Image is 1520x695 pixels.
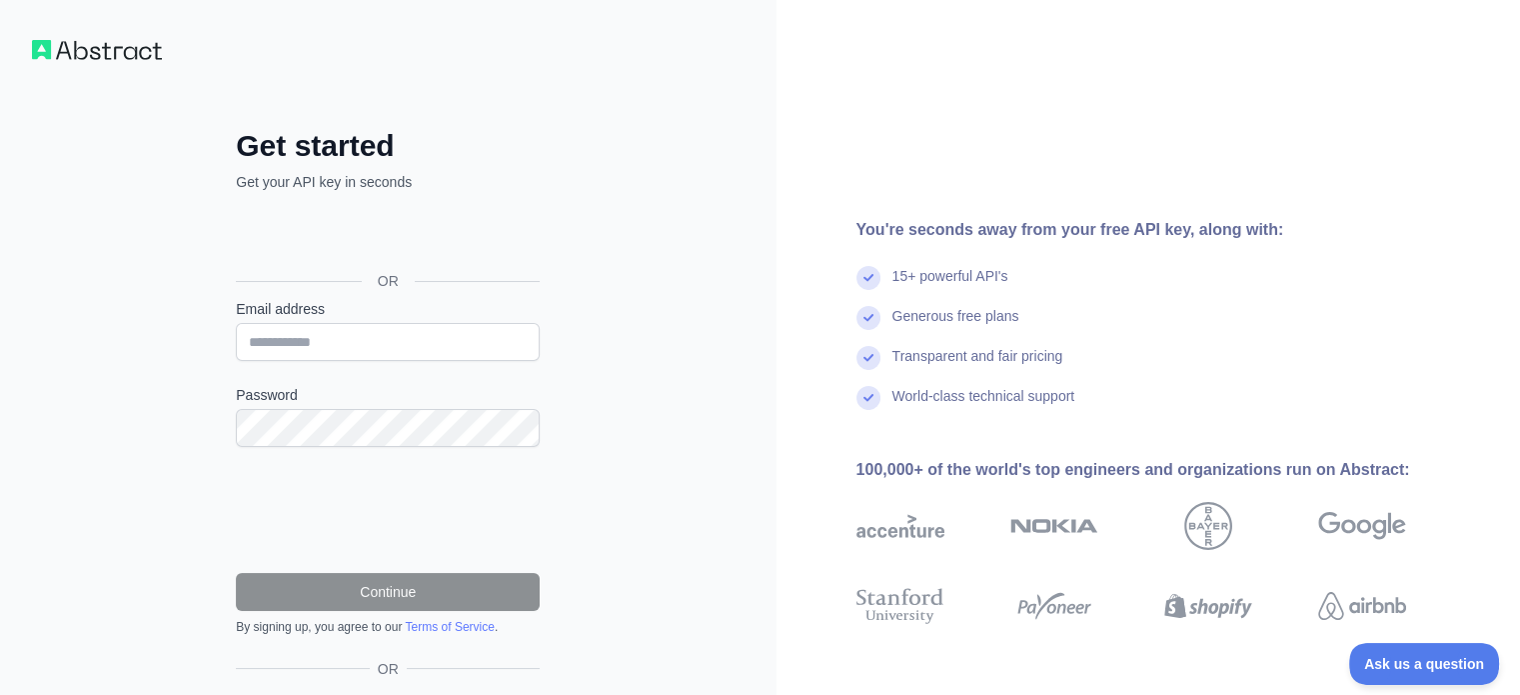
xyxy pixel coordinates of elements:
[1010,584,1098,628] img: payoneer
[236,172,540,192] p: Get your API key in seconds
[236,299,540,319] label: Email address
[236,385,540,405] label: Password
[856,386,880,410] img: check mark
[856,502,944,550] img: accenture
[236,128,540,164] h2: Get started
[370,659,407,679] span: OR
[856,218,1470,242] div: You're seconds away from your free API key, along with:
[1349,643,1500,685] iframe: Toggle Customer Support
[362,271,415,291] span: OR
[892,306,1019,346] div: Generous free plans
[236,573,540,611] button: Continue
[856,346,880,370] img: check mark
[1010,502,1098,550] img: nokia
[856,266,880,290] img: check mark
[892,386,1075,426] div: World-class technical support
[405,620,494,634] a: Terms of Service
[856,584,944,628] img: stanford university
[892,346,1063,386] div: Transparent and fair pricing
[236,471,540,549] iframe: reCAPTCHA
[856,306,880,330] img: check mark
[226,214,546,258] iframe: Sign in with Google Button
[856,458,1470,482] div: 100,000+ of the world's top engineers and organizations run on Abstract:
[32,40,162,60] img: Workflow
[1318,502,1406,550] img: google
[1318,584,1406,628] img: airbnb
[1184,502,1232,550] img: bayer
[892,266,1008,306] div: 15+ powerful API's
[236,619,540,635] div: By signing up, you agree to our .
[1164,584,1252,628] img: shopify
